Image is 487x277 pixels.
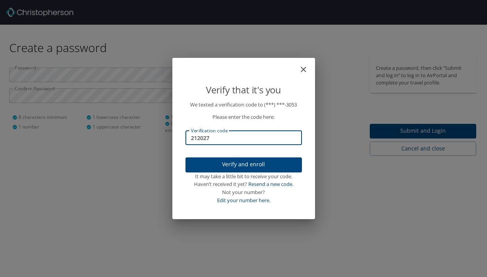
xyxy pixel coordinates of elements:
div: Not your number? [185,188,302,196]
div: It may take a little bit to receive your code. [185,172,302,181]
a: Edit your number here. [217,197,270,204]
a: Resend a new code. [248,181,293,187]
span: Verify and enroll [192,160,296,169]
button: close [303,61,312,70]
p: Please enter the code here: [185,113,302,121]
p: Verify that it's you [185,83,302,97]
button: Verify and enroll [185,157,302,172]
div: Haven’t received it yet? [185,180,302,188]
p: We texted a verification code to (***) ***- 3053 [185,101,302,109]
